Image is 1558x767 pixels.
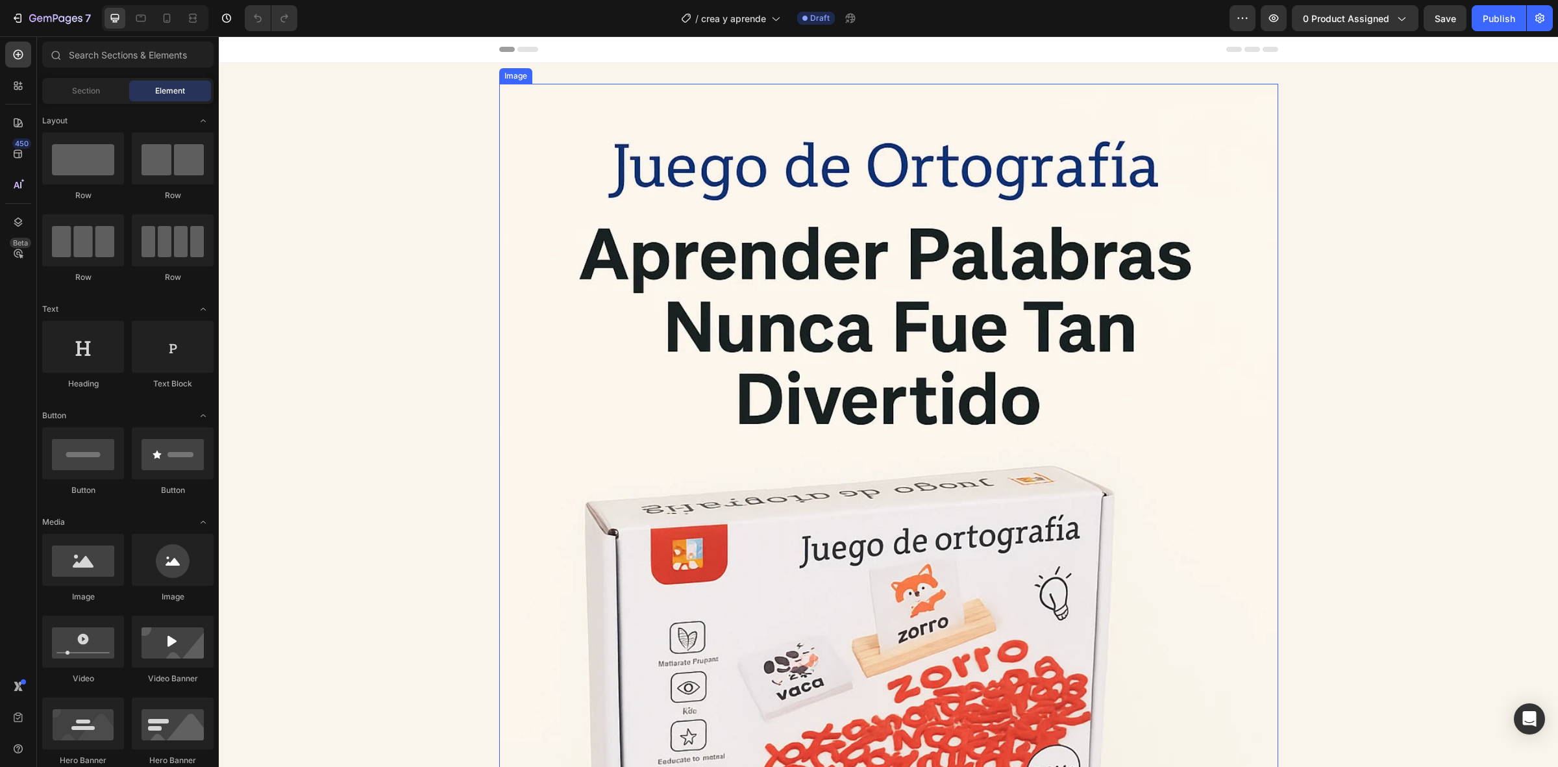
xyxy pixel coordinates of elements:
[5,5,97,31] button: 7
[193,299,214,320] span: Toggle open
[42,303,58,315] span: Text
[42,410,66,421] span: Button
[132,673,214,685] div: Video Banner
[1472,5,1526,31] button: Publish
[132,591,214,603] div: Image
[810,12,830,24] span: Draft
[1514,703,1545,735] div: Open Intercom Messenger
[42,42,214,68] input: Search Sections & Elements
[42,378,124,390] div: Heading
[155,85,185,97] span: Element
[42,271,124,283] div: Row
[1292,5,1418,31] button: 0 product assigned
[10,238,31,248] div: Beta
[132,755,214,766] div: Hero Banner
[219,36,1558,767] iframe: Design area
[72,85,100,97] span: Section
[1435,13,1456,24] span: Save
[132,378,214,390] div: Text Block
[132,271,214,283] div: Row
[42,591,124,603] div: Image
[695,12,699,25] span: /
[132,190,214,201] div: Row
[42,755,124,766] div: Hero Banner
[701,12,766,25] span: crea y aprende
[42,516,65,528] span: Media
[42,484,124,496] div: Button
[42,190,124,201] div: Row
[1303,12,1389,25] span: 0 product assigned
[1424,5,1466,31] button: Save
[132,484,214,496] div: Button
[85,10,91,26] p: 7
[193,405,214,426] span: Toggle open
[193,512,214,533] span: Toggle open
[42,115,68,127] span: Layout
[193,110,214,131] span: Toggle open
[42,673,124,685] div: Video
[245,5,297,31] div: Undo/Redo
[12,138,31,149] div: 450
[1483,12,1515,25] div: Publish
[283,34,311,45] div: Image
